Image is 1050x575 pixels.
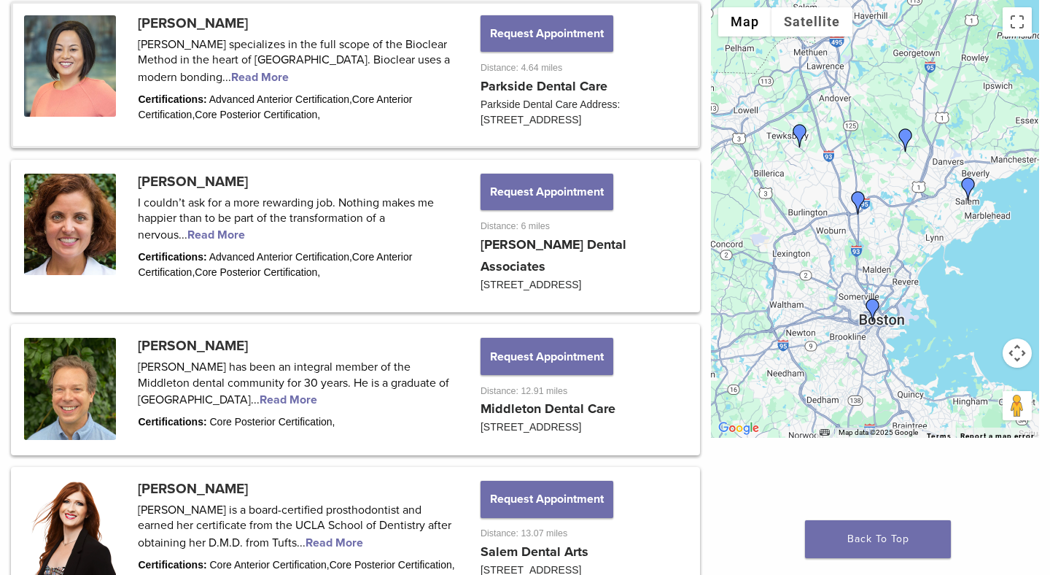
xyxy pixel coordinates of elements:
button: Keyboard shortcuts [820,428,830,438]
div: Dr. Svetlana Gomer [788,124,812,147]
div: Dr. Kristen Dority [861,298,884,322]
a: Open this area in Google Maps (opens a new window) [715,419,763,438]
a: Report a map error [960,432,1035,440]
button: Request Appointment [481,338,613,374]
button: Show street map [718,7,771,36]
button: Show satellite imagery [771,7,852,36]
button: Map camera controls [1003,339,1032,368]
button: Request Appointment [481,15,613,52]
span: Map data ©2025 Google [839,428,918,436]
button: Toggle fullscreen view [1003,7,1032,36]
button: Drag Pegman onto the map to open Street View [1003,391,1032,420]
div: Dr. Cara Lund [847,191,870,215]
button: Request Appointment [481,174,613,210]
div: Dr. Pamela Maragliano-Muniz [957,177,980,201]
a: Back To Top [805,520,951,558]
div: Dr. Nicholas DiMauro [894,128,917,152]
button: Request Appointment [481,481,613,517]
img: Google [715,419,763,438]
a: Terms (opens in new tab) [927,432,952,441]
